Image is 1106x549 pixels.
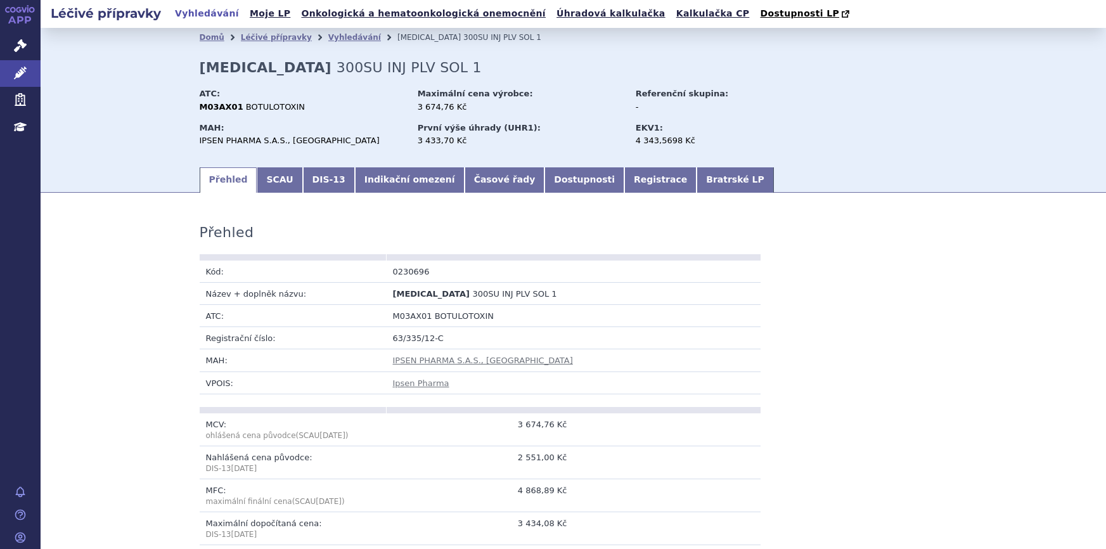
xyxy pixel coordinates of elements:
[418,135,624,146] div: 3 433,70 Kč
[257,167,302,193] a: SCAU
[206,463,380,474] p: DIS-13
[171,5,243,22] a: Vyhledávání
[303,167,355,193] a: DIS-13
[200,305,387,327] td: ATC:
[292,497,345,506] span: (SCAU )
[473,289,557,299] span: 300SU INJ PLV SOL 1
[387,413,574,446] td: 3 674,76 Kč
[200,479,387,512] td: MFC:
[418,101,624,113] div: 3 674,76 Kč
[200,327,387,349] td: Registrační číslo:
[297,5,550,22] a: Onkologická a hematoonkologická onemocnění
[544,167,624,193] a: Dostupnosti
[200,282,387,304] td: Název + doplněk názvu:
[355,167,465,193] a: Indikační omezení
[200,371,387,394] td: VPOIS:
[206,431,296,440] span: ohlášená cena původce
[393,378,449,388] a: Ipsen Pharma
[200,413,387,446] td: MCV:
[337,60,482,75] span: 300SU INJ PLV SOL 1
[231,464,257,473] span: [DATE]
[760,8,839,18] span: Dostupnosti LP
[393,356,573,365] a: IPSEN PHARMA S.A.S., [GEOGRAPHIC_DATA]
[387,479,574,512] td: 4 868,89 Kč
[200,224,254,241] h3: Přehled
[756,5,856,23] a: Dostupnosti LP
[241,33,312,42] a: Léčivé přípravky
[328,33,381,42] a: Vyhledávání
[206,496,380,507] p: maximální finální cena
[246,5,294,22] a: Moje LP
[319,431,345,440] span: [DATE]
[465,167,545,193] a: Časové řady
[387,446,574,479] td: 2 551,00 Kč
[206,529,380,540] p: DIS-13
[231,530,257,539] span: [DATE]
[418,123,541,132] strong: První výše úhrady (UHR1):
[636,89,728,98] strong: Referenční skupina:
[624,167,697,193] a: Registrace
[200,89,221,98] strong: ATC:
[636,135,778,146] div: 4 343,5698 Kč
[387,261,574,283] td: 0230696
[463,33,541,42] span: 300SU INJ PLV SOL 1
[41,4,171,22] h2: Léčivé přípravky
[636,101,778,113] div: -
[246,102,305,112] span: BOTULOTOXIN
[393,289,470,299] span: [MEDICAL_DATA]
[553,5,669,22] a: Úhradová kalkulačka
[200,123,224,132] strong: MAH:
[397,33,461,42] span: [MEDICAL_DATA]
[200,349,387,371] td: MAH:
[387,327,761,349] td: 63/335/12-C
[200,446,387,479] td: Nahlášená cena původce:
[200,60,331,75] strong: [MEDICAL_DATA]
[206,431,349,440] span: (SCAU )
[636,123,663,132] strong: EKV1:
[435,311,494,321] span: BOTULOTOXIN
[200,33,224,42] a: Domů
[200,135,406,146] div: IPSEN PHARMA S.A.S., [GEOGRAPHIC_DATA]
[697,167,773,193] a: Bratrské LP
[393,311,432,321] span: M03AX01
[672,5,754,22] a: Kalkulačka CP
[200,261,387,283] td: Kód:
[200,102,243,112] strong: M03AX01
[200,167,257,193] a: Přehled
[316,497,342,506] span: [DATE]
[418,89,533,98] strong: Maximální cena výrobce:
[387,512,574,545] td: 3 434,08 Kč
[200,512,387,545] td: Maximální dopočítaná cena:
